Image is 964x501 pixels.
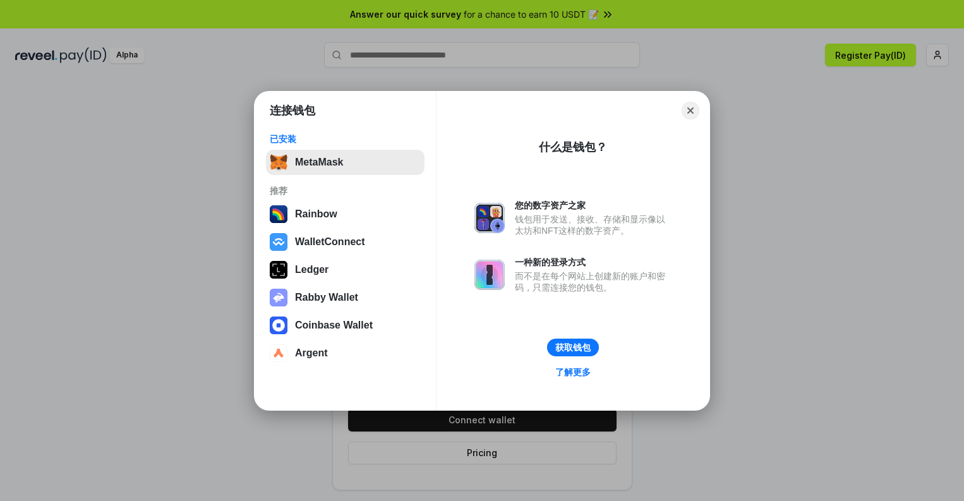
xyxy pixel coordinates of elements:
div: 而不是在每个网站上创建新的账户和密码，只需连接您的钱包。 [515,270,672,293]
div: 钱包用于发送、接收、存储和显示像以太坊和NFT这样的数字资产。 [515,214,672,236]
div: WalletConnect [295,236,365,248]
button: Coinbase Wallet [266,313,425,338]
img: svg+xml,%3Csvg%20width%3D%2228%22%20height%3D%2228%22%20viewBox%3D%220%200%2028%2028%22%20fill%3D... [270,233,287,251]
div: 一种新的登录方式 [515,257,672,268]
div: Rabby Wallet [295,292,358,303]
div: Argent [295,347,328,359]
button: Rabby Wallet [266,285,425,310]
h1: 连接钱包 [270,103,315,118]
div: MetaMask [295,157,343,168]
div: 获取钱包 [555,342,591,353]
button: Close [682,102,699,119]
a: 了解更多 [548,364,598,380]
div: 已安装 [270,133,421,145]
img: svg+xml,%3Csvg%20fill%3D%22none%22%20height%3D%2233%22%20viewBox%3D%220%200%2035%2033%22%20width%... [270,154,287,171]
img: svg+xml,%3Csvg%20width%3D%22120%22%20height%3D%22120%22%20viewBox%3D%220%200%20120%20120%22%20fil... [270,205,287,223]
button: Argent [266,341,425,366]
img: svg+xml,%3Csvg%20xmlns%3D%22http%3A%2F%2Fwww.w3.org%2F2000%2Fsvg%22%20width%3D%2228%22%20height%3... [270,261,287,279]
div: 了解更多 [555,366,591,378]
div: Coinbase Wallet [295,320,373,331]
img: svg+xml,%3Csvg%20xmlns%3D%22http%3A%2F%2Fwww.w3.org%2F2000%2Fsvg%22%20fill%3D%22none%22%20viewBox... [474,203,505,233]
button: 获取钱包 [547,339,599,356]
div: Ledger [295,264,328,275]
button: Rainbow [266,202,425,227]
img: svg+xml,%3Csvg%20width%3D%2228%22%20height%3D%2228%22%20viewBox%3D%220%200%2028%2028%22%20fill%3D... [270,317,287,334]
div: Rainbow [295,208,337,220]
img: svg+xml,%3Csvg%20width%3D%2228%22%20height%3D%2228%22%20viewBox%3D%220%200%2028%2028%22%20fill%3D... [270,344,287,362]
div: 什么是钱包？ [539,140,607,155]
img: svg+xml,%3Csvg%20xmlns%3D%22http%3A%2F%2Fwww.w3.org%2F2000%2Fsvg%22%20fill%3D%22none%22%20viewBox... [474,260,505,290]
div: 推荐 [270,185,421,196]
div: 您的数字资产之家 [515,200,672,211]
img: svg+xml,%3Csvg%20xmlns%3D%22http%3A%2F%2Fwww.w3.org%2F2000%2Fsvg%22%20fill%3D%22none%22%20viewBox... [270,289,287,306]
button: WalletConnect [266,229,425,255]
button: MetaMask [266,150,425,175]
button: Ledger [266,257,425,282]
